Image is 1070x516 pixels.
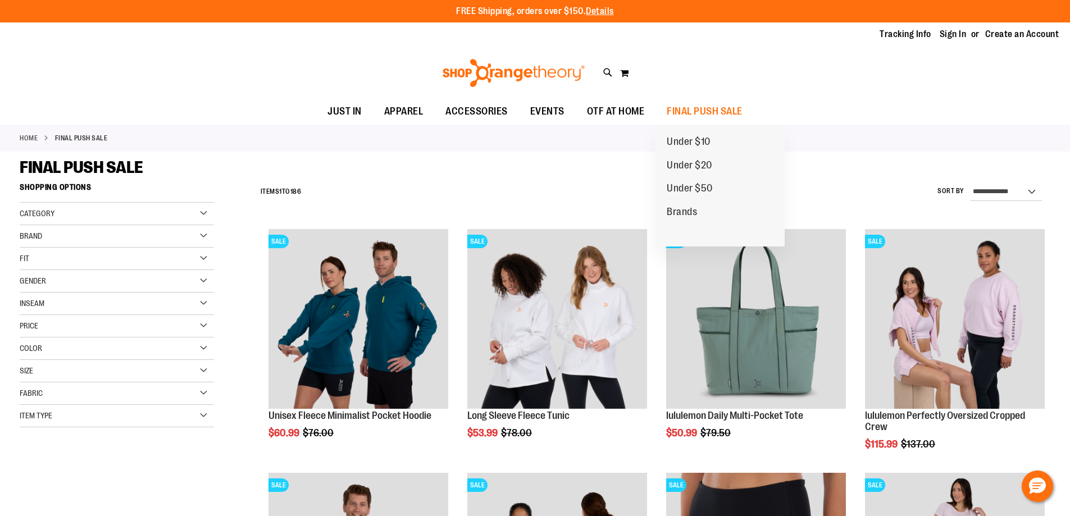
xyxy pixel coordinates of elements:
[20,411,52,420] span: Item Type
[467,478,488,492] span: SALE
[20,344,42,353] span: Color
[20,276,46,285] span: Gender
[865,439,899,450] span: $115.99
[937,186,964,196] label: Sort By
[462,223,653,467] div: product
[666,427,699,439] span: $50.99
[655,125,785,246] ul: FINAL PUSH SALE
[655,99,754,124] a: FINAL PUSH SALE
[661,223,852,467] div: product
[20,366,33,375] span: Size
[700,427,732,439] span: $79.50
[290,188,302,195] span: 186
[20,177,214,203] strong: Shopping Options
[268,235,289,248] span: SALE
[667,206,697,220] span: Brands
[445,99,508,124] span: ACCESSORIES
[666,410,803,421] a: lululemon Daily Multi-Pocket Tote
[865,478,885,492] span: SALE
[441,59,586,87] img: Shop Orangetheory
[586,6,614,16] a: Details
[667,182,713,197] span: Under $50
[859,223,1050,478] div: product
[1022,471,1053,502] button: Hello, have a question? Let’s chat.
[261,183,302,200] h2: Items to
[587,99,645,124] span: OTF AT HOME
[655,200,708,224] a: Brands
[655,177,724,200] a: Under $50
[373,99,435,125] a: APPAREL
[20,299,44,308] span: Inseam
[268,229,448,409] img: Unisex Fleece Minimalist Pocket Hoodie
[865,229,1045,410] a: lululemon Perfectly Oversized Cropped CrewSALE
[901,439,937,450] span: $137.00
[667,99,743,124] span: FINAL PUSH SALE
[303,427,335,439] span: $76.00
[655,130,722,154] a: Under $10
[268,229,448,410] a: Unisex Fleece Minimalist Pocket HoodieSALE
[530,99,564,124] span: EVENTS
[667,159,712,173] span: Under $20
[268,427,301,439] span: $60.99
[268,410,431,421] a: Unisex Fleece Minimalist Pocket Hoodie
[666,478,686,492] span: SALE
[880,28,931,40] a: Tracking Info
[20,158,143,177] span: FINAL PUSH SALE
[467,229,647,409] img: Product image for Fleece Long Sleeve
[316,99,373,125] a: JUST IN
[20,209,54,218] span: Category
[667,136,711,150] span: Under $10
[940,28,967,40] a: Sign In
[666,229,846,410] a: lululemon Daily Multi-Pocket ToteSALE
[655,154,723,177] a: Under $20
[865,229,1045,409] img: lululemon Perfectly Oversized Cropped Crew
[279,188,282,195] span: 1
[666,229,846,409] img: lululemon Daily Multi-Pocket Tote
[865,410,1025,432] a: lululemon Perfectly Oversized Cropped Crew
[467,235,488,248] span: SALE
[20,389,43,398] span: Fabric
[20,321,38,330] span: Price
[384,99,424,124] span: APPAREL
[467,229,647,410] a: Product image for Fleece Long SleeveSALE
[20,133,38,143] a: Home
[327,99,362,124] span: JUST IN
[456,5,614,18] p: FREE Shipping, orders over $150.
[20,254,29,263] span: Fit
[467,410,570,421] a: Long Sleeve Fleece Tunic
[519,99,576,125] a: EVENTS
[434,99,519,125] a: ACCESSORIES
[467,427,499,439] span: $53.99
[501,427,534,439] span: $78.00
[55,133,108,143] strong: FINAL PUSH SALE
[263,223,454,467] div: product
[268,478,289,492] span: SALE
[985,28,1059,40] a: Create an Account
[576,99,656,125] a: OTF AT HOME
[20,231,42,240] span: Brand
[865,235,885,248] span: SALE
